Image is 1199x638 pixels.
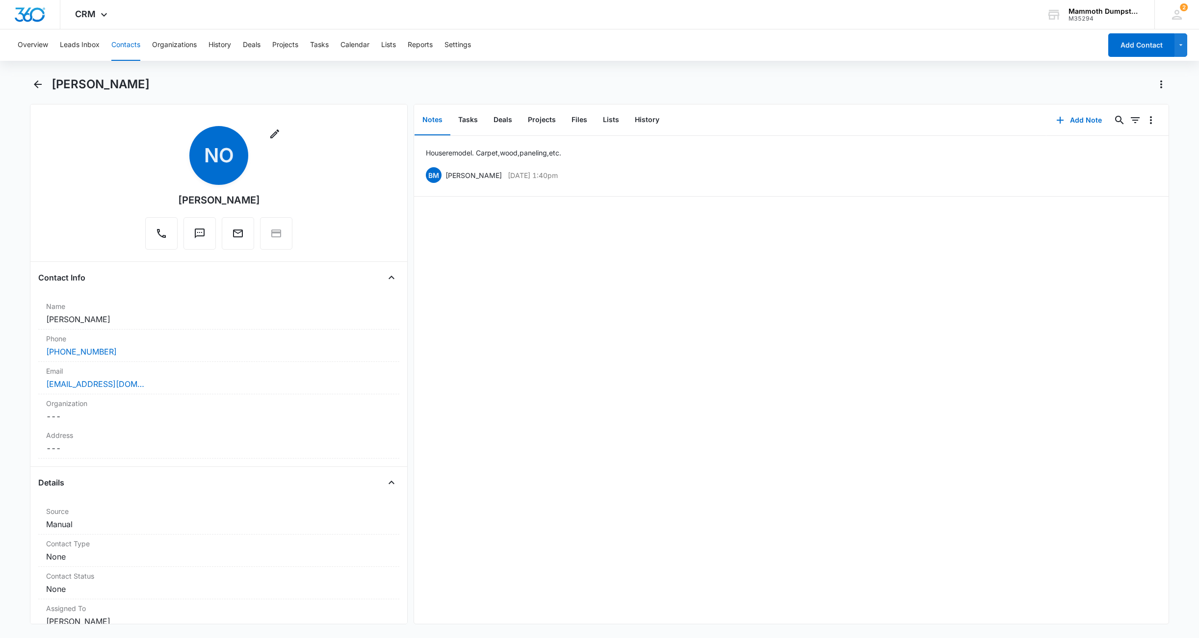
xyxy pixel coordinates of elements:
[46,506,391,516] label: Source
[486,105,520,135] button: Deals
[415,105,450,135] button: Notes
[46,333,391,344] label: Phone
[564,105,595,135] button: Files
[178,193,260,207] div: [PERSON_NAME]
[1046,108,1112,132] button: Add Note
[46,583,391,595] dd: None
[46,301,391,311] label: Name
[272,29,298,61] button: Projects
[38,362,399,394] div: Email[EMAIL_ADDRESS][DOMAIN_NAME]
[46,551,391,562] dd: None
[18,29,48,61] button: Overview
[30,77,46,92] button: Back
[152,29,197,61] button: Organizations
[1127,112,1143,128] button: Filters
[426,148,561,158] p: House remodel. Carpet, wood, paneling, etc.
[46,603,391,613] label: Assigned To
[46,430,391,440] label: Address
[444,29,471,61] button: Settings
[340,29,369,61] button: Calendar
[189,126,248,185] span: NO
[1112,112,1127,128] button: Search...
[384,270,399,285] button: Close
[310,29,329,61] button: Tasks
[46,378,144,390] a: [EMAIL_ADDRESS][DOMAIN_NAME]
[1108,33,1174,57] button: Add Contact
[111,29,140,61] button: Contacts
[46,398,391,408] label: Organization
[52,77,150,92] h1: [PERSON_NAME]
[46,571,391,581] label: Contact Status
[38,535,399,567] div: Contact TypeNone
[222,232,254,241] a: Email
[38,426,399,459] div: Address---
[520,105,564,135] button: Projects
[450,105,486,135] button: Tasks
[1143,112,1159,128] button: Overflow Menu
[508,170,558,180] p: [DATE] 1:40pm
[46,366,391,376] label: Email
[38,599,399,632] div: Assigned To[PERSON_NAME]
[46,615,391,627] dd: [PERSON_NAME]
[46,442,391,454] dd: ---
[1069,7,1140,15] div: account name
[60,29,100,61] button: Leads Inbox
[38,394,399,426] div: Organization---
[38,272,85,283] h4: Contact Info
[46,346,117,357] a: [PHONE_NUMBER]
[595,105,627,135] button: Lists
[38,502,399,535] div: SourceManual
[46,410,391,422] dd: ---
[384,475,399,490] button: Close
[1180,3,1188,11] span: 2
[1180,3,1188,11] div: notifications count
[38,297,399,330] div: Name[PERSON_NAME]
[243,29,261,61] button: Deals
[75,9,96,19] span: CRM
[1153,77,1169,92] button: Actions
[38,477,64,488] h4: Details
[38,330,399,362] div: Phone[PHONE_NUMBER]
[38,567,399,599] div: Contact StatusNone
[209,29,231,61] button: History
[627,105,667,135] button: History
[426,167,442,183] span: BM
[445,170,502,180] p: [PERSON_NAME]
[381,29,396,61] button: Lists
[222,217,254,250] button: Email
[145,217,178,250] button: Call
[183,232,216,241] a: Text
[46,538,391,549] label: Contact Type
[46,518,391,530] dd: Manual
[183,217,216,250] button: Text
[46,313,391,325] dd: [PERSON_NAME]
[408,29,433,61] button: Reports
[145,232,178,241] a: Call
[1069,15,1140,22] div: account id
